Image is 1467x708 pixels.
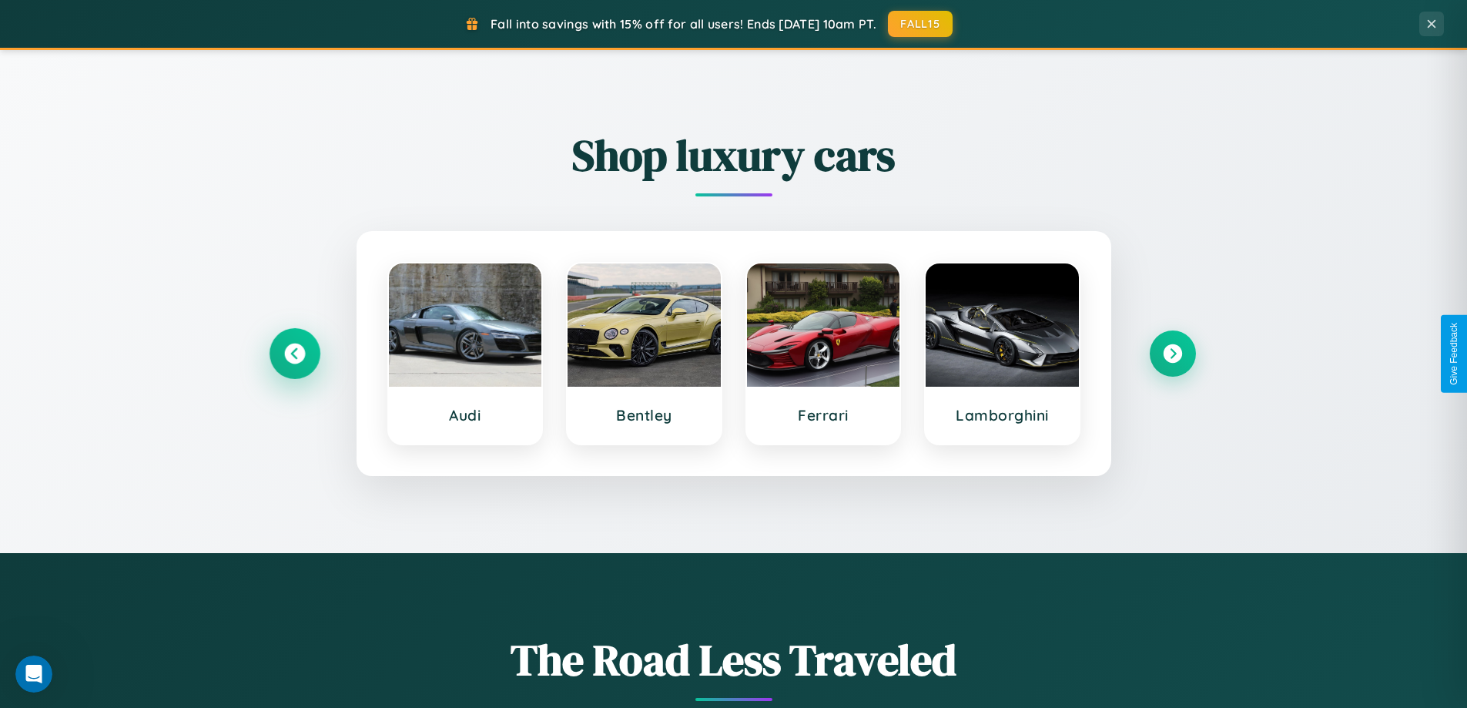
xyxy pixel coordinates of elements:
[583,406,705,424] h3: Bentley
[888,11,953,37] button: FALL15
[1449,323,1459,385] div: Give Feedback
[272,126,1196,185] h2: Shop luxury cars
[404,406,527,424] h3: Audi
[15,656,52,693] iframe: Intercom live chat
[491,16,876,32] span: Fall into savings with 15% off for all users! Ends [DATE] 10am PT.
[762,406,885,424] h3: Ferrari
[941,406,1063,424] h3: Lamborghini
[272,630,1196,690] h1: The Road Less Traveled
